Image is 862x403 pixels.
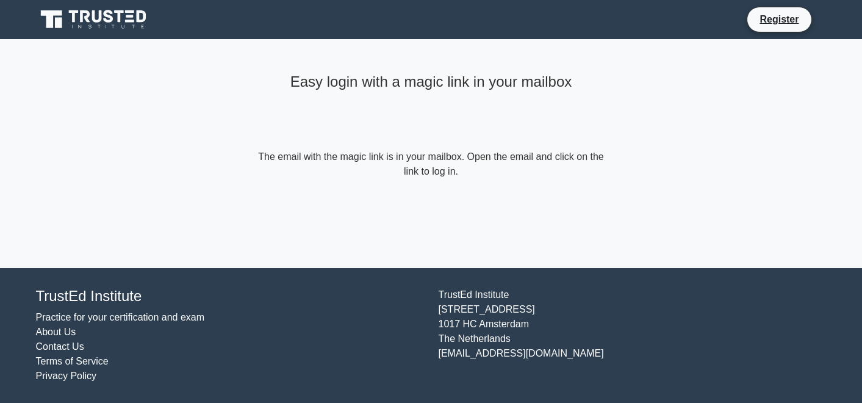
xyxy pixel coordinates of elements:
div: TrustEd Institute [STREET_ADDRESS] 1017 HC Amsterdam The Netherlands [EMAIL_ADDRESS][DOMAIN_NAME] [431,288,834,383]
a: About Us [36,327,76,337]
a: Practice for your certification and exam [36,312,205,322]
a: Register [752,12,806,27]
a: Privacy Policy [36,371,97,381]
h4: Easy login with a magic link in your mailbox [256,73,607,91]
a: Contact Us [36,341,84,352]
a: Terms of Service [36,356,109,366]
form: The email with the magic link is in your mailbox. Open the email and click on the link to log in. [256,150,607,179]
h4: TrustEd Institute [36,288,424,305]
